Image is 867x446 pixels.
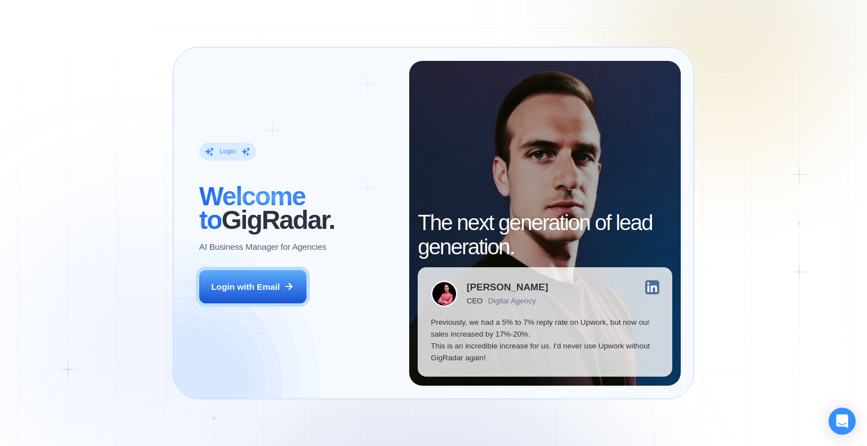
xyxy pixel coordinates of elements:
[199,184,396,232] h2: ‍ GigRadar.
[220,147,235,156] div: Login
[467,282,548,292] div: [PERSON_NAME]
[488,297,536,305] div: Digital Agency
[431,316,659,364] p: Previously, we had a 5% to 7% reply rate on Upwork, but now our sales increased by 17%-20%. This ...
[418,211,672,258] h2: The next generation of lead generation.
[199,241,326,253] p: AI Business Manager for Agencies
[467,297,483,305] div: CEO
[211,281,280,293] div: Login with Email
[199,270,306,304] button: Login with Email
[199,182,305,235] span: Welcome to
[829,408,856,435] div: Open Intercom Messenger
